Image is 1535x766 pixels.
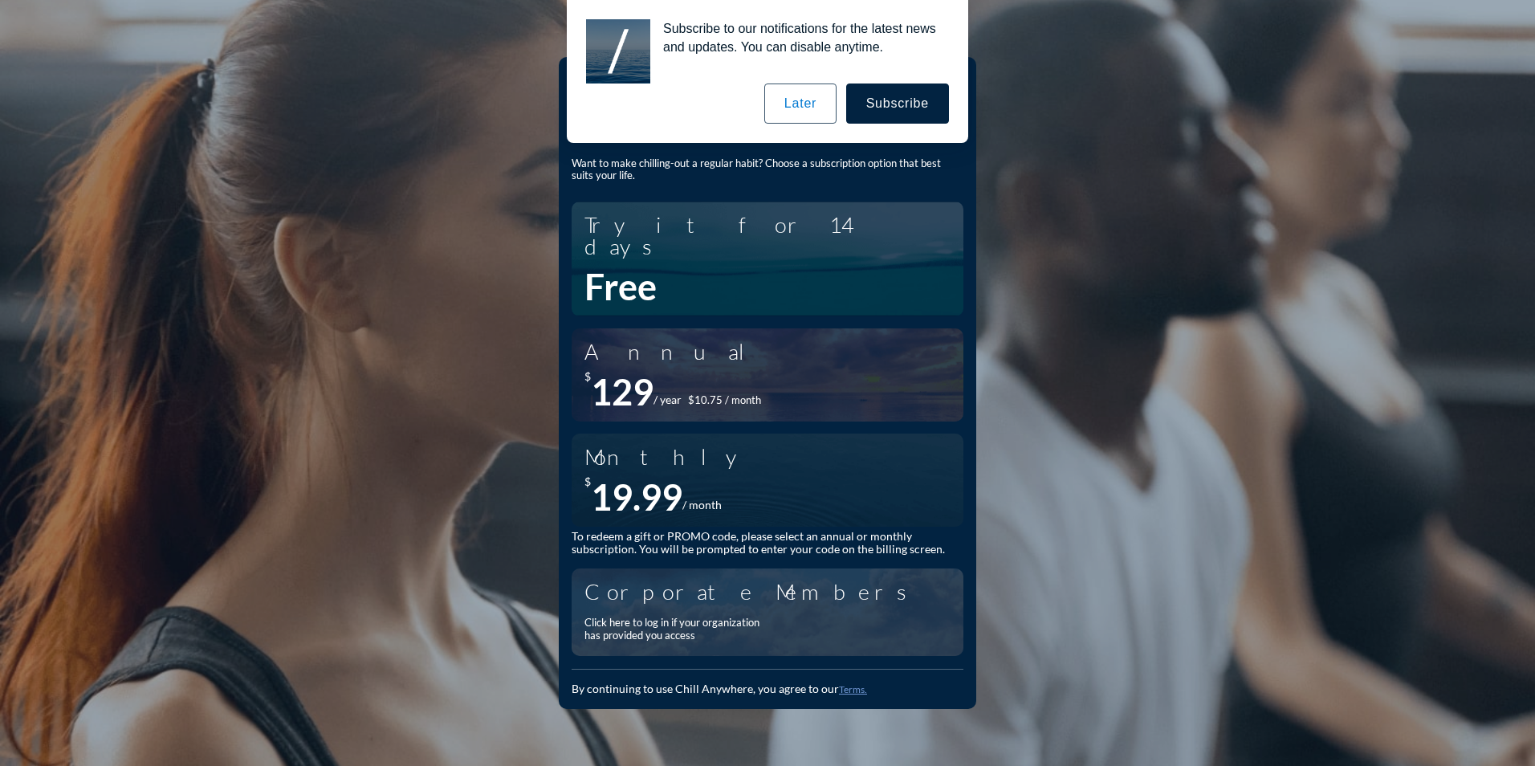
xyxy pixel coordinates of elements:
[682,499,722,512] div: / month
[584,475,591,519] div: $
[572,682,839,695] span: By continuing to use Chill Anywhere, you agree to our
[846,84,949,124] button: Subscribe
[584,340,763,362] div: Annual
[584,446,748,467] div: Monthly
[688,394,761,407] div: $10.75 / month
[584,370,591,414] div: $
[653,393,682,407] div: / year
[584,617,769,642] div: Click here to log in if your organization has provided you access
[591,370,653,414] div: 129
[572,530,963,557] div: To redeem a gift or PROMO code, please select an annual or monthly subscription. You will be prom...
[839,683,867,695] a: Terms.
[586,19,650,84] img: notification icon
[584,265,657,308] div: Free
[584,214,951,257] div: Try it for 14 days
[572,120,963,182] div: Studies show that daily mindfulness practices help with loads of good stuff including lowering st...
[764,84,837,124] button: Later
[584,581,936,602] div: Corporate Members
[650,19,949,56] div: Subscribe to our notifications for the latest news and updates. You can disable anytime.
[591,475,682,519] div: 19.99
